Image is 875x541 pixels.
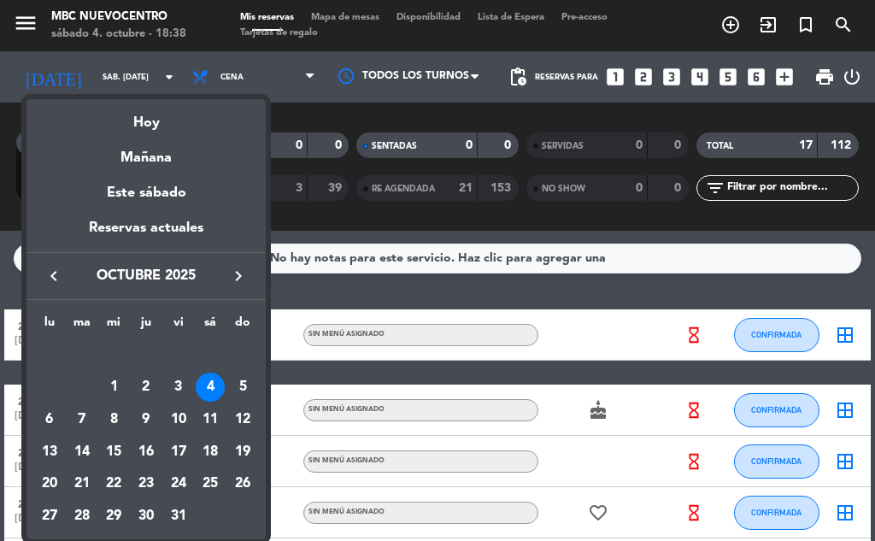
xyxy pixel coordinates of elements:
div: 20 [35,470,64,499]
td: 23 de octubre de 2025 [130,468,162,501]
div: 22 [99,470,128,499]
button: keyboard_arrow_left [38,265,69,287]
td: 26 de octubre de 2025 [226,468,259,501]
td: 22 de octubre de 2025 [97,468,130,501]
th: martes [66,313,98,339]
th: domingo [226,313,259,339]
div: Mañana [26,134,266,169]
div: 31 [164,502,193,531]
div: 11 [196,405,225,434]
td: 27 de octubre de 2025 [33,500,66,532]
td: 7 de octubre de 2025 [66,403,98,436]
div: 3 [164,373,193,402]
div: 8 [99,405,128,434]
td: 11 de octubre de 2025 [195,403,227,436]
div: 30 [132,502,161,531]
div: Reservas actuales [26,217,266,252]
div: 26 [228,470,257,499]
td: 19 de octubre de 2025 [226,436,259,468]
td: 28 de octubre de 2025 [66,500,98,532]
div: 24 [164,470,193,499]
td: 16 de octubre de 2025 [130,436,162,468]
div: 12 [228,405,257,434]
td: 20 de octubre de 2025 [33,468,66,501]
td: 21 de octubre de 2025 [66,468,98,501]
div: Hoy [26,99,266,134]
i: keyboard_arrow_right [228,266,249,286]
td: 6 de octubre de 2025 [33,403,66,436]
td: 31 de octubre de 2025 [162,500,195,532]
td: 13 de octubre de 2025 [33,436,66,468]
th: miércoles [97,313,130,339]
div: 13 [35,438,64,467]
div: 16 [132,438,161,467]
td: 30 de octubre de 2025 [130,500,162,532]
td: 8 de octubre de 2025 [97,403,130,436]
th: viernes [162,313,195,339]
td: 9 de octubre de 2025 [130,403,162,436]
button: keyboard_arrow_right [223,265,254,287]
div: 15 [99,438,128,467]
td: 10 de octubre de 2025 [162,403,195,436]
td: OCT. [33,339,259,372]
td: 24 de octubre de 2025 [162,468,195,501]
div: 6 [35,405,64,434]
div: 17 [164,438,193,467]
td: 18 de octubre de 2025 [195,436,227,468]
td: 4 de octubre de 2025 [195,372,227,404]
div: 4 [196,373,225,402]
div: Este sábado [26,169,266,217]
span: octubre 2025 [69,265,223,287]
div: 21 [68,470,97,499]
td: 12 de octubre de 2025 [226,403,259,436]
th: jueves [130,313,162,339]
td: 17 de octubre de 2025 [162,436,195,468]
div: 19 [228,438,257,467]
i: keyboard_arrow_left [44,266,64,286]
td: 25 de octubre de 2025 [195,468,227,501]
div: 5 [228,373,257,402]
div: 27 [35,502,64,531]
td: 29 de octubre de 2025 [97,500,130,532]
td: 14 de octubre de 2025 [66,436,98,468]
div: 18 [196,438,225,467]
div: 23 [132,470,161,499]
td: 15 de octubre de 2025 [97,436,130,468]
th: lunes [33,313,66,339]
td: 3 de octubre de 2025 [162,372,195,404]
div: 2 [132,373,161,402]
td: 5 de octubre de 2025 [226,372,259,404]
div: 1 [99,373,128,402]
div: 14 [68,438,97,467]
div: 25 [196,470,225,499]
td: 2 de octubre de 2025 [130,372,162,404]
div: 10 [164,405,193,434]
div: 9 [132,405,161,434]
div: 29 [99,502,128,531]
div: 7 [68,405,97,434]
td: 1 de octubre de 2025 [97,372,130,404]
th: sábado [195,313,227,339]
div: 28 [68,502,97,531]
